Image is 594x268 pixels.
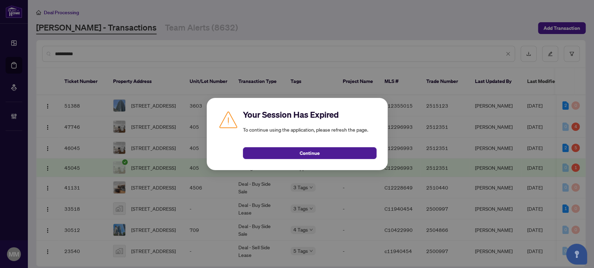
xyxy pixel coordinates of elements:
[218,109,239,130] img: Caution icon
[300,148,320,159] span: Continue
[243,109,377,159] div: To continue using the application, please refresh the page.
[566,244,587,265] button: Open asap
[243,147,377,159] button: Continue
[243,109,377,120] h2: Your Session Has Expired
